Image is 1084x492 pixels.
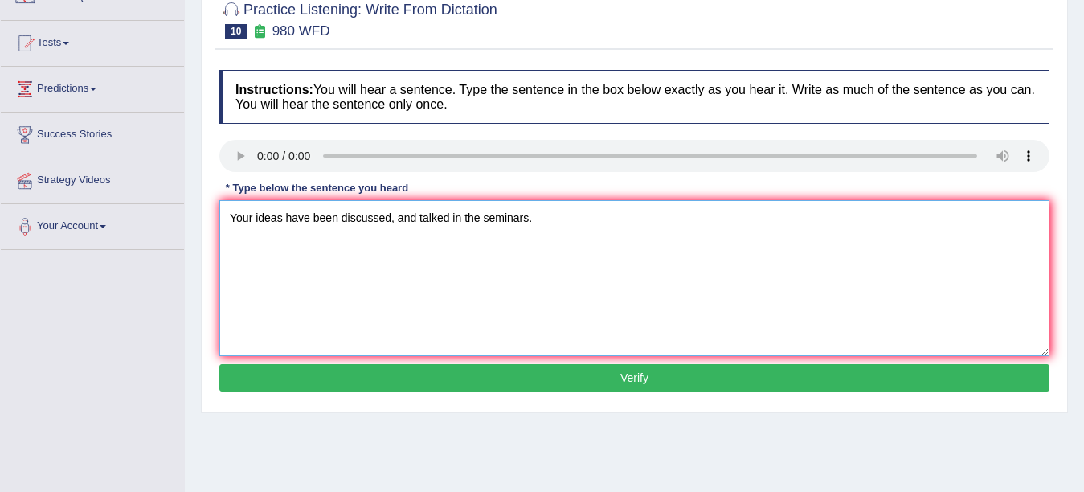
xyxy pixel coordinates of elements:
button: Verify [219,364,1049,392]
b: Instructions: [235,83,313,96]
small: Exam occurring question [251,24,268,39]
a: Your Account [1,204,184,244]
a: Strategy Videos [1,158,184,199]
small: 980 WFD [272,23,330,39]
a: Tests [1,21,184,61]
a: Predictions [1,67,184,107]
a: Success Stories [1,113,184,153]
span: 10 [225,24,247,39]
div: * Type below the sentence you heard [219,180,415,195]
h4: You will hear a sentence. Type the sentence in the box below exactly as you hear it. Write as muc... [219,70,1049,124]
